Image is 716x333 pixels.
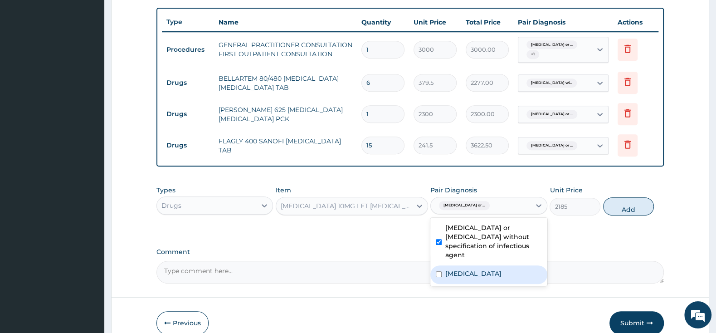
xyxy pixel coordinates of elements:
td: BELLARTEM 80/480 [MEDICAL_DATA] [MEDICAL_DATA] TAB [214,69,357,97]
span: [MEDICAL_DATA] or ... [439,201,490,210]
textarea: Type your message and hit 'Enter' [5,230,173,262]
div: Minimize live chat window [149,5,170,26]
label: Pair Diagnosis [430,186,477,195]
img: d_794563401_company_1708531726252_794563401 [17,45,37,68]
th: Pair Diagnosis [513,13,613,31]
td: [PERSON_NAME] 625 [MEDICAL_DATA] [MEDICAL_DATA] PCK [214,101,357,128]
span: [MEDICAL_DATA] or ... [526,141,577,150]
td: GENERAL PRACTITIONER CONSULTATION FIRST OUTPATIENT CONSULTATION [214,36,357,63]
div: Chat with us now [47,51,152,63]
th: Total Price [461,13,513,31]
th: Unit Price [409,13,461,31]
td: Drugs [162,74,214,91]
span: We're online! [53,105,125,197]
th: Actions [613,13,658,31]
th: Name [214,13,357,31]
div: [MEDICAL_DATA] 10MG LET [MEDICAL_DATA] TAB [281,201,412,211]
label: Types [156,186,175,194]
th: Quantity [357,13,409,31]
label: Item [276,186,291,195]
button: Add [603,197,654,215]
span: [MEDICAL_DATA] or ... [526,40,577,49]
label: [MEDICAL_DATA] [445,269,502,278]
td: Procedures [162,41,214,58]
span: [MEDICAL_DATA] or ... [526,110,577,119]
label: Unit Price [550,186,582,195]
div: Drugs [161,201,181,210]
td: FLAGLY 400 SANOFI [MEDICAL_DATA] TAB [214,132,357,159]
td: Drugs [162,106,214,122]
td: Drugs [162,137,214,154]
th: Type [162,14,214,30]
span: [MEDICAL_DATA] wi... [526,78,577,88]
label: [MEDICAL_DATA] or [MEDICAL_DATA] without specification of infectious agent [445,223,541,260]
label: Comment [156,248,664,256]
span: + 1 [526,50,539,59]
